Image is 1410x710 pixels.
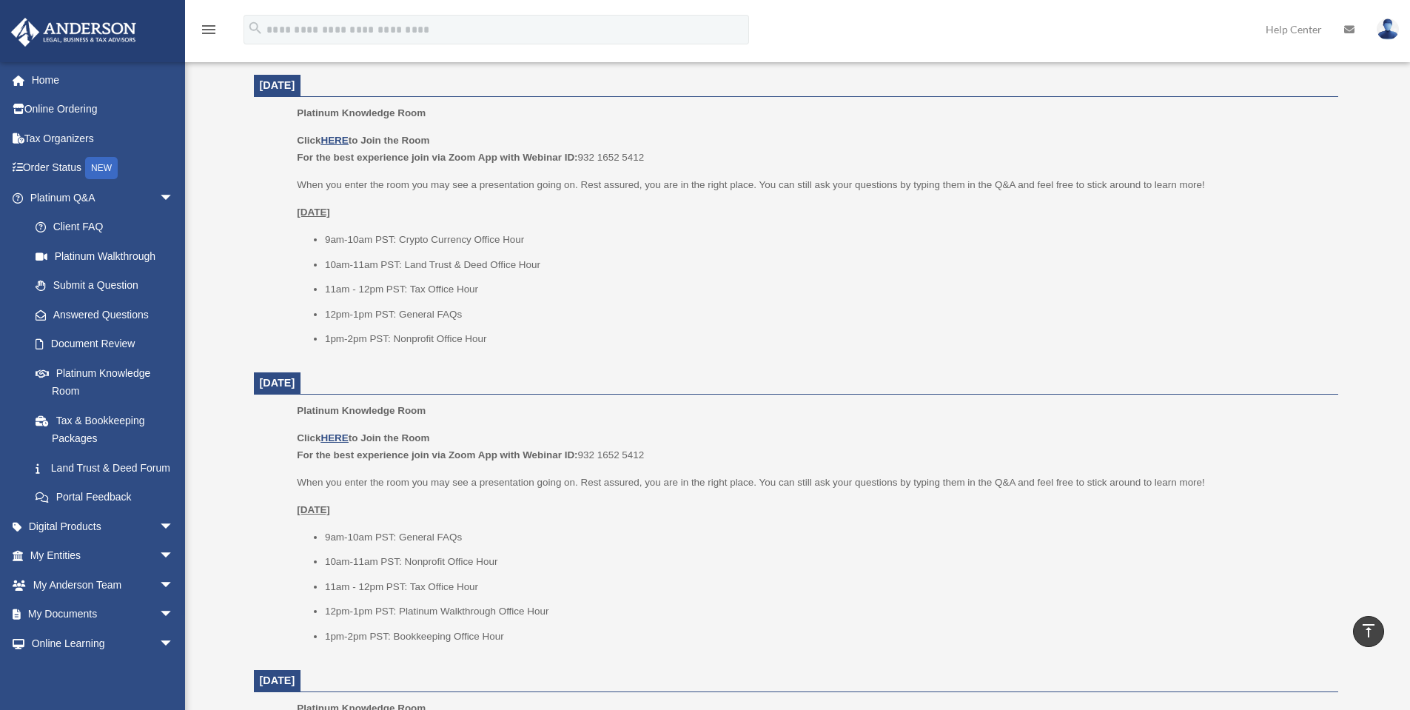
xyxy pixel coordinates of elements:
[320,432,348,443] a: HERE
[21,212,196,242] a: Client FAQ
[325,553,1328,571] li: 10am-11am PST: Nonprofit Office Hour
[297,152,577,163] b: For the best experience join via Zoom App with Webinar ID:
[85,157,118,179] div: NEW
[7,18,141,47] img: Anderson Advisors Platinum Portal
[297,405,426,416] span: Platinum Knowledge Room
[10,124,196,153] a: Tax Organizers
[1353,616,1384,647] a: vertical_align_top
[21,358,189,406] a: Platinum Knowledge Room
[297,474,1327,492] p: When you enter the room you may see a presentation going on. Rest assured, you are in the right p...
[159,629,189,659] span: arrow_drop_down
[159,600,189,630] span: arrow_drop_down
[1360,622,1377,640] i: vertical_align_top
[297,107,426,118] span: Platinum Knowledge Room
[260,377,295,389] span: [DATE]
[10,570,196,600] a: My Anderson Teamarrow_drop_down
[297,429,1327,464] p: 932 1652 5412
[21,483,196,512] a: Portal Feedback
[10,658,196,688] a: Billingarrow_drop_down
[297,207,330,218] u: [DATE]
[200,26,218,38] a: menu
[260,674,295,686] span: [DATE]
[21,329,196,359] a: Document Review
[297,504,330,515] u: [DATE]
[325,330,1328,348] li: 1pm-2pm PST: Nonprofit Office Hour
[21,271,196,301] a: Submit a Question
[10,512,196,541] a: Digital Productsarrow_drop_down
[159,512,189,542] span: arrow_drop_down
[10,95,196,124] a: Online Ordering
[10,65,196,95] a: Home
[159,570,189,600] span: arrow_drop_down
[325,578,1328,596] li: 11am - 12pm PST: Tax Office Hour
[10,629,196,658] a: Online Learningarrow_drop_down
[325,256,1328,274] li: 10am-11am PST: Land Trust & Deed Office Hour
[297,132,1327,167] p: 932 1652 5412
[325,529,1328,546] li: 9am-10am PST: General FAQs
[1377,19,1399,40] img: User Pic
[325,281,1328,298] li: 11am - 12pm PST: Tax Office Hour
[297,449,577,461] b: For the best experience join via Zoom App with Webinar ID:
[21,300,196,329] a: Answered Questions
[325,603,1328,620] li: 12pm-1pm PST: Platinum Walkthrough Office Hour
[21,406,196,453] a: Tax & Bookkeeping Packages
[200,21,218,38] i: menu
[10,183,196,212] a: Platinum Q&Aarrow_drop_down
[247,20,263,36] i: search
[325,306,1328,324] li: 12pm-1pm PST: General FAQs
[325,628,1328,646] li: 1pm-2pm PST: Bookkeeping Office Hour
[325,231,1328,249] li: 9am-10am PST: Crypto Currency Office Hour
[297,432,429,443] b: Click to Join the Room
[159,183,189,213] span: arrow_drop_down
[21,453,196,483] a: Land Trust & Deed Forum
[21,241,196,271] a: Platinum Walkthrough
[297,135,429,146] b: Click to Join the Room
[159,658,189,689] span: arrow_drop_down
[10,153,196,184] a: Order StatusNEW
[297,176,1327,194] p: When you enter the room you may see a presentation going on. Rest assured, you are in the right p...
[320,135,348,146] a: HERE
[10,541,196,571] a: My Entitiesarrow_drop_down
[260,79,295,91] span: [DATE]
[159,541,189,572] span: arrow_drop_down
[10,600,196,629] a: My Documentsarrow_drop_down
